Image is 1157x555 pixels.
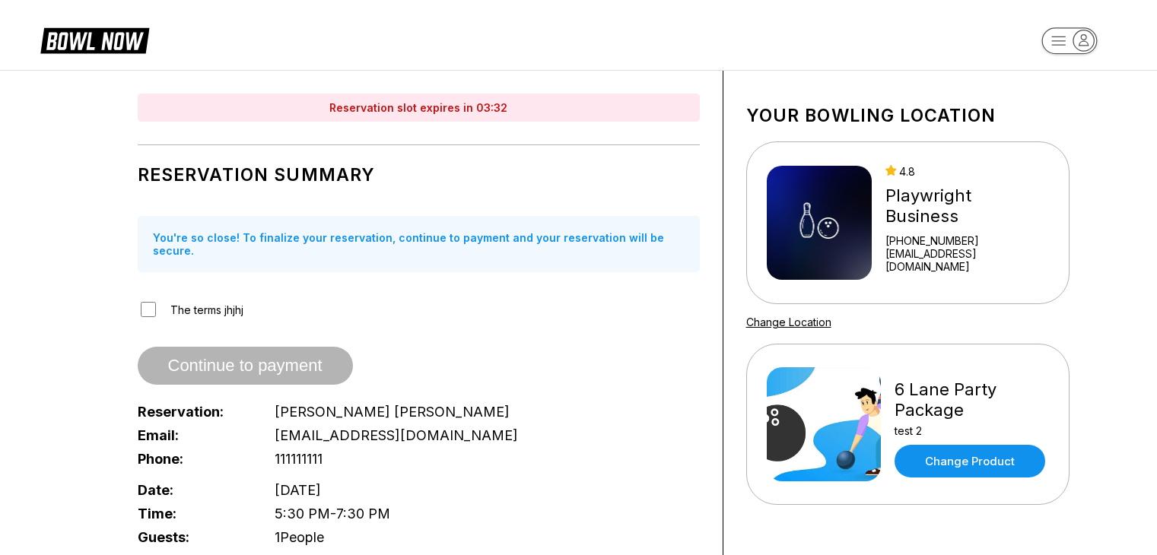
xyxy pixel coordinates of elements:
span: [PERSON_NAME] [PERSON_NAME] [275,404,510,420]
img: Playwright Business [767,166,873,280]
div: Playwright Business [885,186,1048,227]
label: The terms jhjhj [170,303,243,316]
span: 1 People [275,529,324,545]
span: Guests: [138,529,250,545]
a: Change Location [746,316,831,328]
h1: Reservation Summary [138,164,700,186]
span: 5:30 PM - 7:30 PM [275,506,390,522]
a: [EMAIL_ADDRESS][DOMAIN_NAME] [885,247,1048,273]
span: Email: [138,427,250,443]
span: 111111111 [275,451,323,467]
div: 6 Lane Party Package [895,379,1049,420]
div: You're so close! To finalize your reservation, continue to payment and your reservation will be s... [138,216,700,272]
span: [EMAIL_ADDRESS][DOMAIN_NAME] [275,427,518,443]
div: 4.8 [885,165,1048,178]
span: Reservation: [138,404,250,420]
span: Date: [138,482,250,498]
span: Phone: [138,451,250,467]
a: Change Product [895,445,1045,477]
img: 6 Lane Party Package [767,367,881,481]
div: [PHONE_NUMBER] [885,234,1048,247]
span: [DATE] [275,482,321,498]
span: Time: [138,506,250,522]
div: test 2 [895,424,1049,437]
h1: Your bowling location [746,105,1070,126]
div: Reservation slot expires in 03:32 [138,94,700,122]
